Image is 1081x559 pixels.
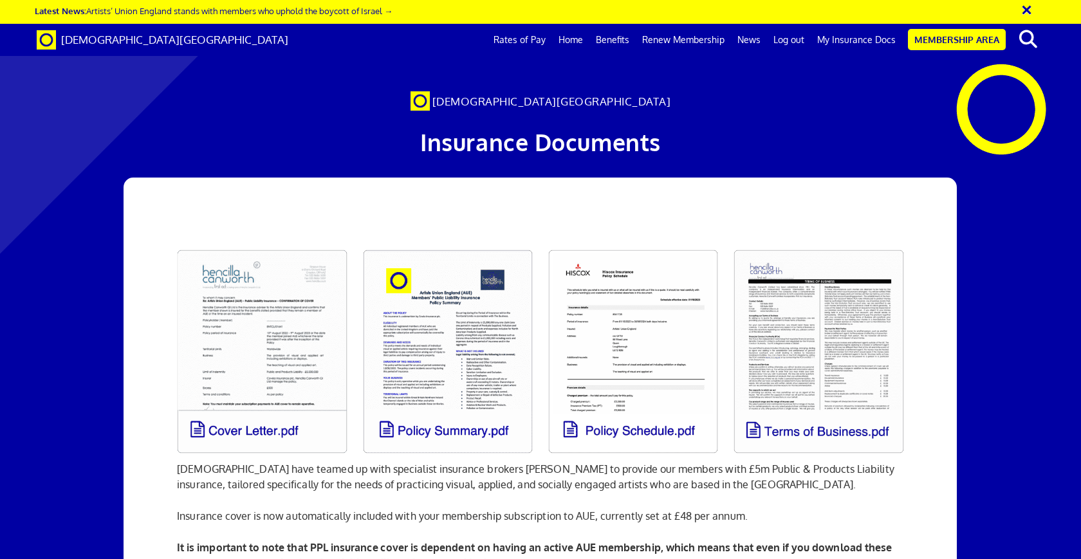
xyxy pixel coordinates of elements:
[767,24,811,56] a: Log out
[432,95,671,108] span: [DEMOGRAPHIC_DATA][GEOGRAPHIC_DATA]
[811,24,902,56] a: My Insurance Docs
[177,508,904,524] p: Insurance cover is now automatically included with your membership subscription to AUE, currently...
[731,24,767,56] a: News
[35,5,86,16] strong: Latest News:
[589,24,636,56] a: Benefits
[35,5,393,16] a: Latest News:Artists’ Union England stands with members who uphold the boycott of Israel →
[61,33,288,46] span: [DEMOGRAPHIC_DATA][GEOGRAPHIC_DATA]
[177,461,904,492] p: [DEMOGRAPHIC_DATA] have teamed up with specialist insurance brokers [PERSON_NAME] to provide our ...
[487,24,552,56] a: Rates of Pay
[552,24,589,56] a: Home
[908,29,1006,50] a: Membership Area
[1008,26,1048,53] button: search
[27,24,298,56] a: Brand [DEMOGRAPHIC_DATA][GEOGRAPHIC_DATA]
[420,127,661,156] span: Insurance Documents
[636,24,731,56] a: Renew Membership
